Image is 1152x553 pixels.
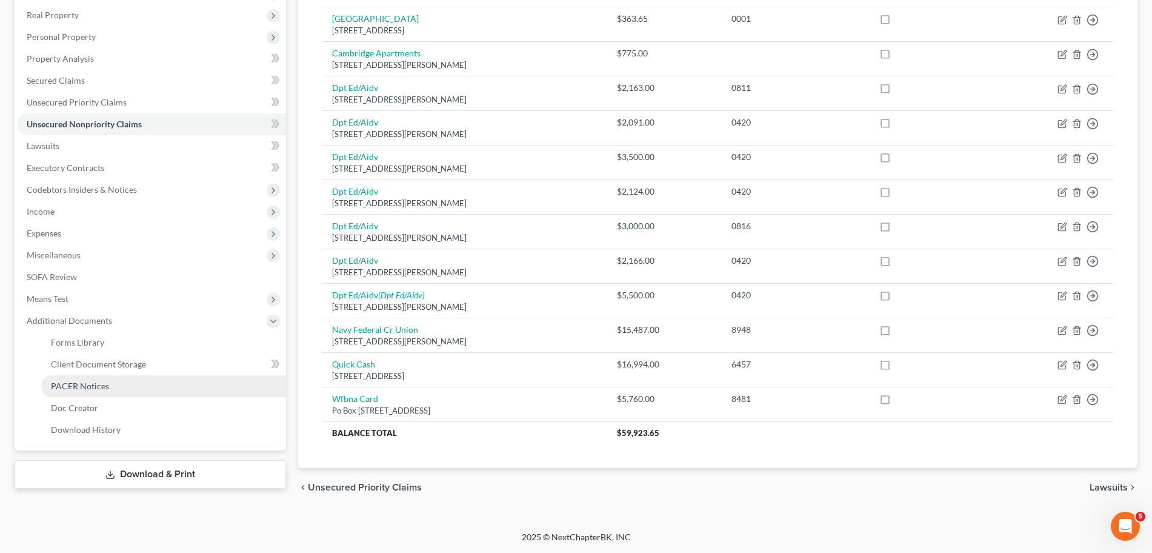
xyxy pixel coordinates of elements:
div: $15,487.00 [617,324,712,336]
span: Additional Documents [27,315,112,326]
a: Secured Claims [17,70,286,92]
span: Personal Property [27,32,96,42]
a: PACER Notices [41,375,286,397]
span: Income [27,206,55,216]
div: [STREET_ADDRESS][PERSON_NAME] [332,267,598,278]
a: Client Document Storage [41,354,286,375]
div: Po Box [STREET_ADDRESS] [332,405,598,417]
a: Wfbna Card [332,394,378,404]
div: [STREET_ADDRESS][PERSON_NAME] [332,59,598,71]
div: 0001 [731,13,860,25]
a: Download History [41,419,286,441]
div: $16,994.00 [617,358,712,370]
th: Balance Total [322,422,607,444]
button: Lawsuits chevron_right [1090,483,1137,492]
span: PACER Notices [51,381,109,391]
a: Unsecured Priority Claims [17,92,286,113]
div: 8481 [731,393,860,405]
a: Doc Creator [41,397,286,419]
a: Dpt Ed/Aidv(Dpt Ed/Aidv) [332,290,425,300]
span: Forms Library [51,337,104,347]
div: $2,124.00 [617,186,712,198]
span: Property Analysis [27,53,94,64]
span: Executory Contracts [27,163,104,173]
span: Secured Claims [27,75,85,85]
span: Means Test [27,293,68,304]
a: Dpt Ed/Aidv [332,221,378,231]
div: 0811 [731,82,860,94]
div: $775.00 [617,47,712,59]
div: [STREET_ADDRESS][PERSON_NAME] [332,94,598,106]
a: Dpt Ed/Aidv [332,186,378,196]
span: 5 [1136,512,1145,521]
a: Dpt Ed/Aidv [332,82,378,93]
span: Download History [51,424,121,435]
div: 0816 [731,220,860,232]
div: [STREET_ADDRESS] [332,370,598,382]
a: [GEOGRAPHIC_DATA] [332,13,419,24]
div: [STREET_ADDRESS][PERSON_NAME] [332,198,598,209]
a: Cambridge Apartments [332,48,421,58]
a: Property Analysis [17,48,286,70]
i: chevron_right [1128,483,1137,492]
div: 0420 [731,255,860,267]
span: Codebtors Insiders & Notices [27,184,137,195]
div: 0420 [731,186,860,198]
span: Miscellaneous [27,250,81,260]
div: $363.65 [617,13,712,25]
span: Unsecured Nonpriority Claims [27,119,142,129]
div: 2025 © NextChapterBK, INC [231,531,922,553]
div: [STREET_ADDRESS][PERSON_NAME] [332,301,598,313]
div: $3,500.00 [617,151,712,163]
i: (Dpt Ed/Aidv) [378,290,425,300]
a: Unsecured Nonpriority Claims [17,113,286,135]
div: $2,166.00 [617,255,712,267]
div: $2,163.00 [617,82,712,94]
span: SOFA Review [27,272,77,282]
div: [STREET_ADDRESS][PERSON_NAME] [332,163,598,175]
a: Executory Contracts [17,157,286,179]
div: 0420 [731,151,860,163]
a: Dpt Ed/Aidv [332,152,378,162]
a: SOFA Review [17,266,286,288]
div: 0420 [731,289,860,301]
a: Quick Cash [332,359,375,369]
a: Dpt Ed/Aidv [332,117,378,127]
span: Lawsuits [27,141,59,151]
div: [STREET_ADDRESS][PERSON_NAME] [332,129,598,140]
i: chevron_left [298,483,308,492]
a: Dpt Ed/Aidv [332,255,378,266]
a: Navy Federal Cr Union [332,324,418,335]
div: 0420 [731,116,860,129]
div: [STREET_ADDRESS][PERSON_NAME] [332,336,598,347]
button: chevron_left Unsecured Priority Claims [298,483,422,492]
div: [STREET_ADDRESS][PERSON_NAME] [332,232,598,244]
span: Lawsuits [1090,483,1128,492]
div: $5,500.00 [617,289,712,301]
span: Client Document Storage [51,359,146,369]
a: Download & Print [15,460,286,489]
div: [STREET_ADDRESS] [332,25,598,36]
div: 6457 [731,358,860,370]
div: 8948 [731,324,860,336]
span: Expenses [27,228,61,238]
span: Doc Creator [51,403,98,413]
span: $59,923.65 [617,428,659,438]
div: $5,760.00 [617,393,712,405]
span: Unsecured Priority Claims [308,483,422,492]
span: Unsecured Priority Claims [27,97,127,107]
span: Real Property [27,10,79,20]
a: Forms Library [41,332,286,354]
div: $2,091.00 [617,116,712,129]
a: Lawsuits [17,135,286,157]
div: $3,000.00 [617,220,712,232]
iframe: Intercom live chat [1111,512,1140,541]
